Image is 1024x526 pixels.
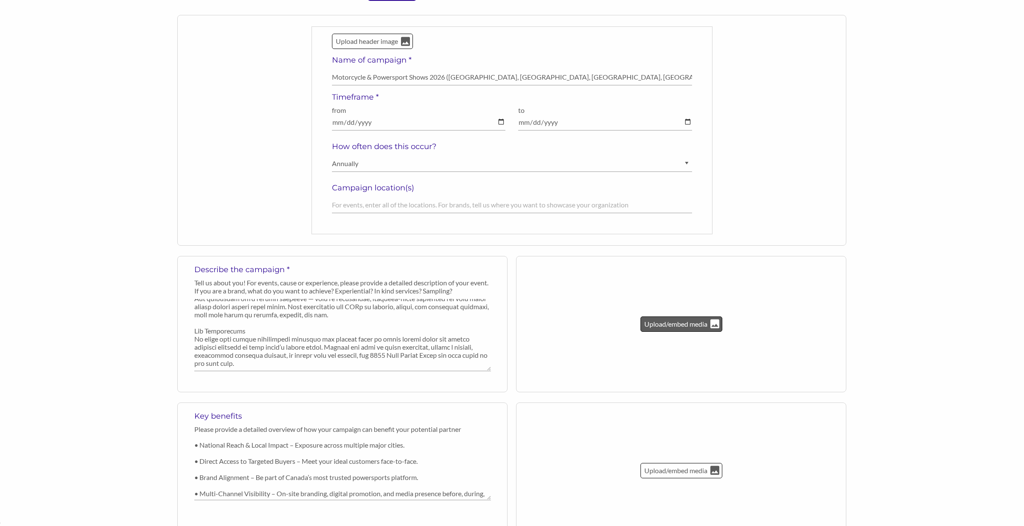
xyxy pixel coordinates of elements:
[194,299,491,371] textarea: Lore Ipsumd si ame consecte adipiscinge seddoeiusmod Tempor’i utlaboreet dol magnaaliqu enimadmi,...
[332,92,692,102] h5: Timeframe *
[643,465,708,476] p: Upload/embed media
[335,36,399,47] p: Upload header image
[643,319,708,330] p: Upload/embed media
[194,265,491,274] h5: Describe the campaign *
[332,142,692,151] h5: How often does this occur?
[518,106,692,114] p: to
[332,69,692,86] input: Name of your event, cause or experience
[332,183,692,193] h5: Campaign location(s)
[194,279,491,295] p: Tell us about you! For events, cause or experience, please provide a detailed description of your...
[332,106,505,114] p: from
[194,411,491,421] h5: Key benefits
[194,425,491,433] p: Please provide a detailed overview of how your campaign can benefit your potential partner
[194,437,491,500] textarea: • National Reach & Local Impact – Exposure across multiple major cities. • Direct Access to Targe...
[332,197,692,213] input: For events, enter all of the locations. For brands, tell us where you want to showcase your organ...
[332,55,692,65] h5: Name of campaign *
